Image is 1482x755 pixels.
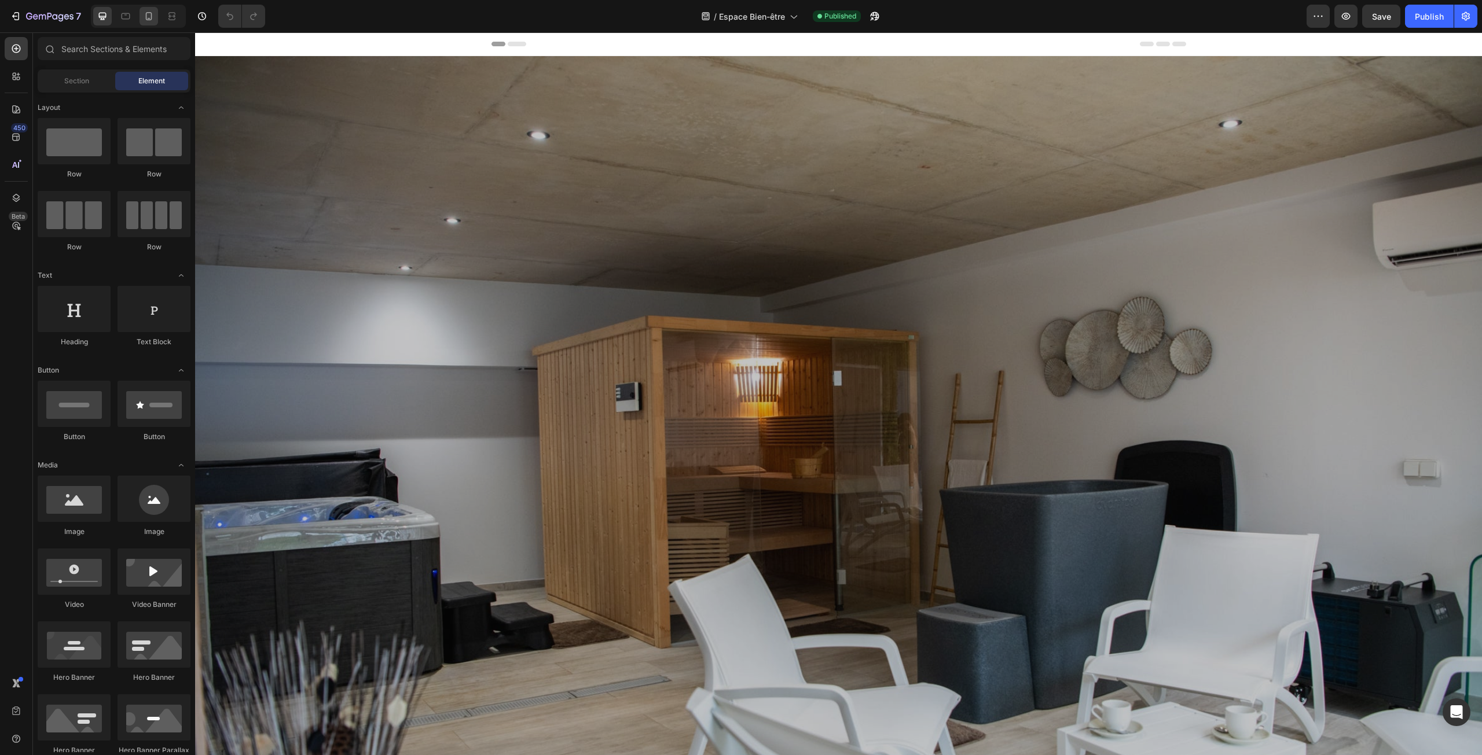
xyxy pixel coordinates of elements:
[38,460,58,470] span: Media
[118,169,190,179] div: Row
[118,242,190,252] div: Row
[1443,698,1470,726] div: Open Intercom Messenger
[38,432,111,442] div: Button
[172,98,190,117] span: Toggle open
[118,337,190,347] div: Text Block
[714,10,717,23] span: /
[9,212,28,221] div: Beta
[118,526,190,537] div: Image
[824,11,856,21] span: Published
[38,526,111,537] div: Image
[172,266,190,285] span: Toggle open
[5,5,86,28] button: 7
[172,456,190,474] span: Toggle open
[1362,5,1400,28] button: Save
[38,337,111,347] div: Heading
[38,169,111,179] div: Row
[138,76,165,86] span: Element
[719,10,785,23] span: Espace Bien-être
[38,102,60,113] span: Layout
[118,599,190,610] div: Video Banner
[76,9,81,23] p: 7
[195,32,1482,755] iframe: Design area
[1372,12,1391,21] span: Save
[118,432,190,442] div: Button
[11,123,28,132] div: 450
[38,672,111,683] div: Hero Banner
[38,270,52,281] span: Text
[38,37,190,60] input: Search Sections & Elements
[218,5,265,28] div: Undo/Redo
[38,599,111,610] div: Video
[1405,5,1454,28] button: Publish
[64,76,89,86] span: Section
[38,242,111,252] div: Row
[118,672,190,683] div: Hero Banner
[172,361,190,380] span: Toggle open
[38,365,59,375] span: Button
[1415,10,1444,23] div: Publish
